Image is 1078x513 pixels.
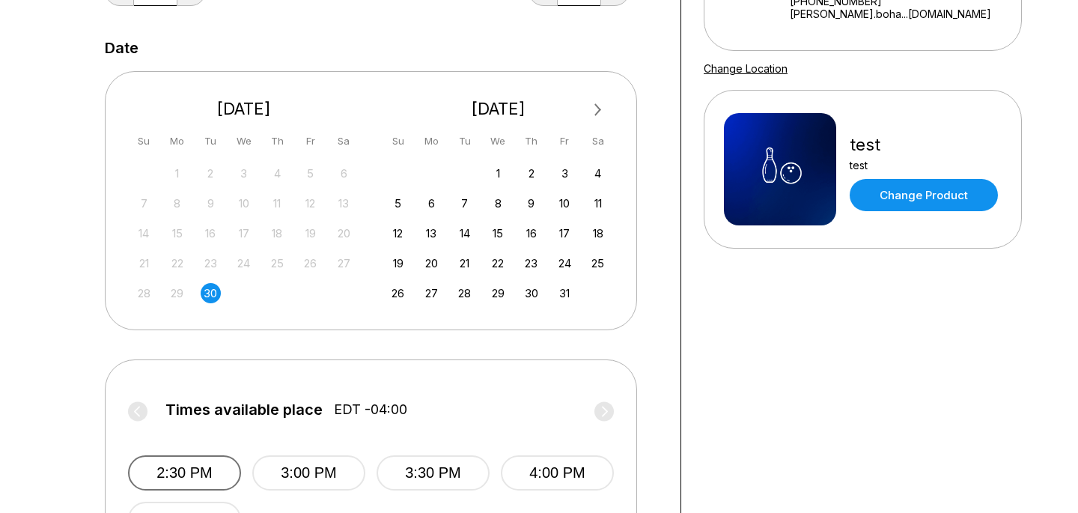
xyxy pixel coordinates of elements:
div: Not available Sunday, September 14th, 2025 [134,223,154,243]
div: Choose Saturday, October 18th, 2025 [588,223,608,243]
div: Choose Thursday, October 9th, 2025 [521,193,541,213]
div: Not available Friday, September 12th, 2025 [300,193,320,213]
a: [PERSON_NAME].boha...[DOMAIN_NAME] [790,7,1015,20]
div: Mo [421,131,442,151]
div: Not available Sunday, September 7th, 2025 [134,193,154,213]
div: Not available Sunday, September 28th, 2025 [134,283,154,303]
div: Not available Tuesday, September 9th, 2025 [201,193,221,213]
div: [DATE] [383,99,615,119]
div: Choose Sunday, October 19th, 2025 [388,253,408,273]
div: Not available Tuesday, September 23rd, 2025 [201,253,221,273]
div: Choose Monday, October 6th, 2025 [421,193,442,213]
div: Not available Saturday, September 20th, 2025 [334,223,354,243]
div: Not available Friday, September 19th, 2025 [300,223,320,243]
div: month 2025-10 [386,162,611,303]
label: Date [105,40,138,56]
div: Choose Wednesday, October 15th, 2025 [488,223,508,243]
div: [DATE] [128,99,360,119]
div: Not available Monday, September 1st, 2025 [167,163,187,183]
div: Choose Tuesday, October 7th, 2025 [454,193,475,213]
div: Not available Saturday, September 13th, 2025 [334,193,354,213]
div: Tu [454,131,475,151]
div: Choose Friday, October 17th, 2025 [555,223,575,243]
div: Choose Tuesday, October 21st, 2025 [454,253,475,273]
div: Not available Monday, September 8th, 2025 [167,193,187,213]
div: Choose Tuesday, September 30th, 2025 [201,283,221,303]
div: month 2025-09 [132,162,356,303]
div: Su [388,131,408,151]
div: Th [521,131,541,151]
div: Choose Thursday, October 30th, 2025 [521,283,541,303]
div: Not available Friday, September 5th, 2025 [300,163,320,183]
div: Choose Monday, October 13th, 2025 [421,223,442,243]
div: Not available Wednesday, September 3rd, 2025 [234,163,254,183]
div: Choose Sunday, October 12th, 2025 [388,223,408,243]
span: Times available place [165,401,323,418]
div: Not available Thursday, September 11th, 2025 [267,193,287,213]
div: Not available Friday, September 26th, 2025 [300,253,320,273]
button: 4:00 PM [501,455,614,491]
div: Not available Tuesday, September 16th, 2025 [201,223,221,243]
div: Not available Wednesday, September 17th, 2025 [234,223,254,243]
div: Choose Monday, October 20th, 2025 [421,253,442,273]
div: Choose Thursday, October 16th, 2025 [521,223,541,243]
div: Choose Thursday, October 2nd, 2025 [521,163,541,183]
div: Choose Friday, October 31st, 2025 [555,283,575,303]
div: Choose Friday, October 3rd, 2025 [555,163,575,183]
div: Choose Tuesday, October 14th, 2025 [454,223,475,243]
div: Fr [300,131,320,151]
div: Tu [201,131,221,151]
div: Not available Wednesday, September 24th, 2025 [234,253,254,273]
button: 2:30 PM [128,455,241,491]
div: Choose Sunday, October 5th, 2025 [388,193,408,213]
div: We [488,131,508,151]
div: Not available Monday, September 15th, 2025 [167,223,187,243]
div: Not available Saturday, September 6th, 2025 [334,163,354,183]
div: Choose Sunday, October 26th, 2025 [388,283,408,303]
div: Not available Wednesday, September 10th, 2025 [234,193,254,213]
div: test [850,135,998,155]
div: Sa [588,131,608,151]
div: Not available Sunday, September 21st, 2025 [134,253,154,273]
div: We [234,131,254,151]
div: test [850,159,998,171]
div: Not available Tuesday, September 2nd, 2025 [201,163,221,183]
a: Change Location [704,62,788,75]
button: Next Month [586,98,610,122]
button: 3:00 PM [252,455,365,491]
div: Choose Monday, October 27th, 2025 [421,283,442,303]
div: Not available Saturday, September 27th, 2025 [334,253,354,273]
img: test [724,113,836,225]
a: Change Product [850,179,998,211]
div: Choose Saturday, October 4th, 2025 [588,163,608,183]
div: Su [134,131,154,151]
div: Not available Monday, September 22nd, 2025 [167,253,187,273]
div: Mo [167,131,187,151]
div: Choose Wednesday, October 1st, 2025 [488,163,508,183]
div: Choose Tuesday, October 28th, 2025 [454,283,475,303]
div: Choose Wednesday, October 22nd, 2025 [488,253,508,273]
div: Fr [555,131,575,151]
div: Choose Wednesday, October 8th, 2025 [488,193,508,213]
div: Choose Saturday, October 25th, 2025 [588,253,608,273]
span: EDT -04:00 [334,401,407,418]
div: Not available Monday, September 29th, 2025 [167,283,187,303]
div: Not available Thursday, September 25th, 2025 [267,253,287,273]
div: Choose Friday, October 10th, 2025 [555,193,575,213]
div: Not available Thursday, September 18th, 2025 [267,223,287,243]
div: Sa [334,131,354,151]
div: Th [267,131,287,151]
div: Choose Saturday, October 11th, 2025 [588,193,608,213]
div: Choose Wednesday, October 29th, 2025 [488,283,508,303]
div: Not available Thursday, September 4th, 2025 [267,163,287,183]
button: 3:30 PM [377,455,490,491]
div: Choose Thursday, October 23rd, 2025 [521,253,541,273]
div: Choose Friday, October 24th, 2025 [555,253,575,273]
